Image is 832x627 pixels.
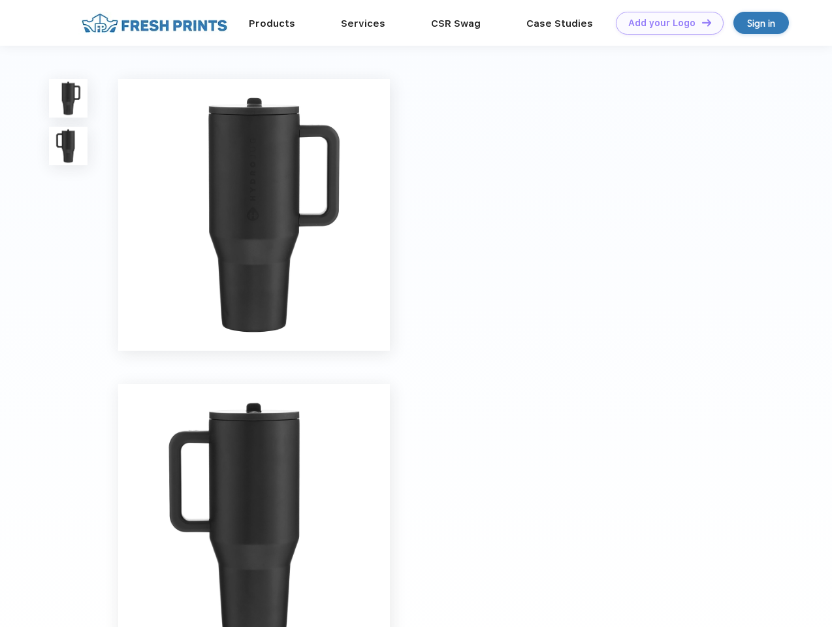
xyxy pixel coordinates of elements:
img: DT [702,19,711,26]
img: fo%20logo%202.webp [78,12,231,35]
a: Products [249,18,295,29]
img: func=resize&h=100 [49,79,88,118]
div: Sign in [747,16,775,31]
img: func=resize&h=640 [118,79,390,351]
a: Sign in [733,12,789,34]
div: Add your Logo [628,18,696,29]
img: func=resize&h=100 [49,127,88,165]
